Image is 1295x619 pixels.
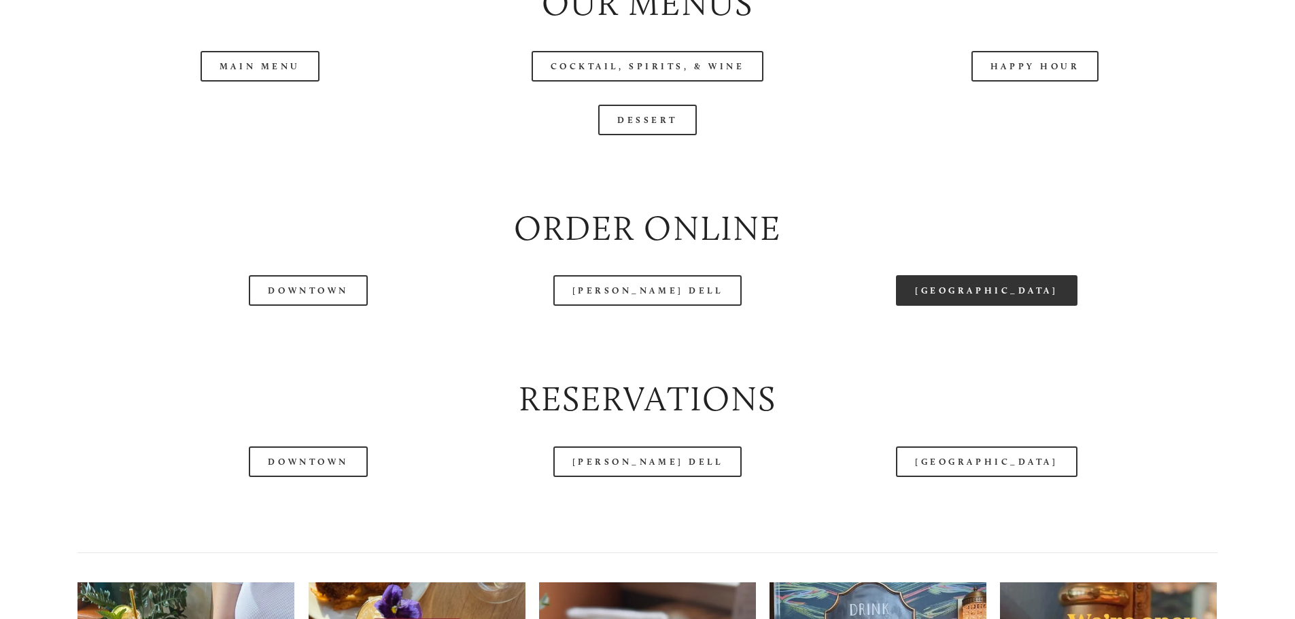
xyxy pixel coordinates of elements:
h2: Order Online [77,205,1217,253]
a: Downtown [249,446,367,477]
a: [PERSON_NAME] Dell [553,446,742,477]
h2: Reservations [77,375,1217,423]
a: Downtown [249,275,367,306]
a: [GEOGRAPHIC_DATA] [896,275,1077,306]
a: [PERSON_NAME] Dell [553,275,742,306]
a: [GEOGRAPHIC_DATA] [896,446,1077,477]
a: Dessert [598,105,697,135]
